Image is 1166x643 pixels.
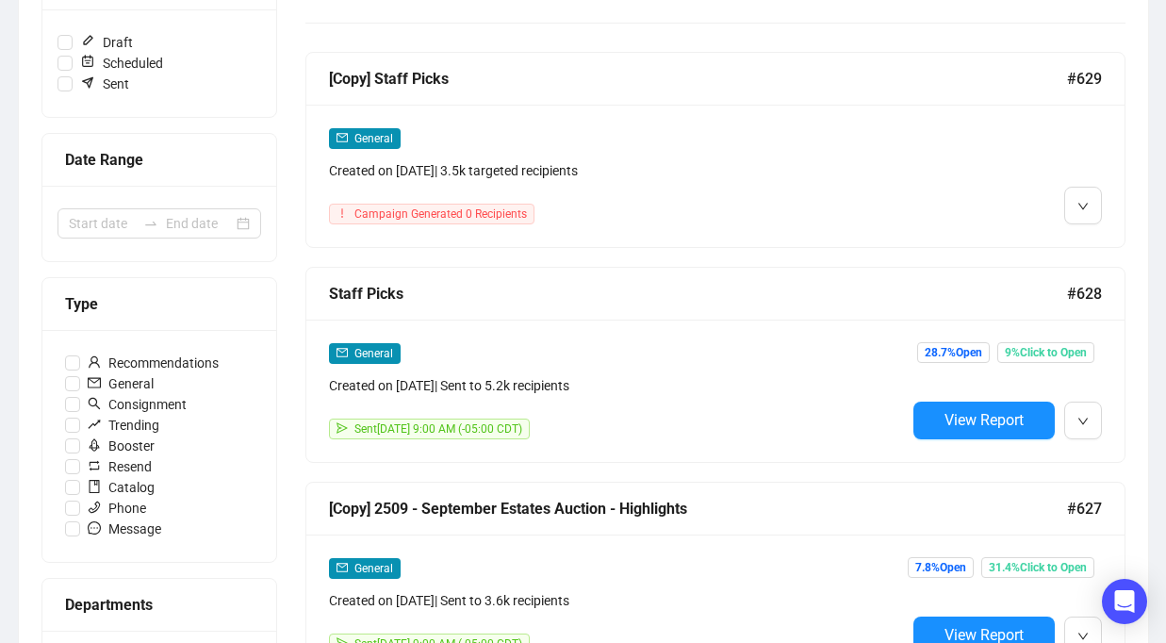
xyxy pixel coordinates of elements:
span: 7.8% Open [908,557,974,578]
span: rocket [88,438,101,452]
div: Staff Picks [329,282,1067,305]
span: down [1077,201,1089,212]
a: [Copy] Staff Picks#629mailGeneralCreated on [DATE]| 3.5k targeted recipientsexclamationCampaign G... [305,52,1125,248]
span: user [88,355,101,369]
button: View Report [913,402,1055,439]
span: Phone [80,498,154,519]
span: Scheduled [73,53,171,74]
span: Draft [73,32,140,53]
span: Recommendations [80,353,226,373]
span: search [88,397,101,410]
div: Created on [DATE] | 3.5k targeted recipients [329,160,906,181]
div: Open Intercom Messenger [1102,579,1147,624]
div: Created on [DATE] | Sent to 5.2k recipients [329,375,906,396]
div: [Copy] 2509 - September Estates Auction - Highlights [329,497,1067,520]
span: retweet [88,459,101,472]
span: book [88,480,101,493]
span: 28.7% Open [917,342,990,363]
span: #627 [1067,497,1102,520]
span: mail [337,347,348,358]
div: Departments [65,593,254,617]
span: General [354,347,393,360]
div: Date Range [65,148,254,172]
span: Booster [80,436,162,456]
span: Consignment [80,394,194,415]
span: swap-right [143,216,158,231]
span: to [143,216,158,231]
span: View Report [944,411,1024,429]
span: rise [88,418,101,431]
span: down [1077,631,1089,642]
span: #629 [1067,67,1102,91]
span: 9% Click to Open [997,342,1094,363]
input: End date [166,213,233,234]
span: Catalog [80,477,162,498]
span: General [354,132,393,145]
span: Sent [DATE] 9:00 AM (-05:00 CDT) [354,422,522,436]
div: [Copy] Staff Picks [329,67,1067,91]
span: General [354,562,393,575]
span: send [337,422,348,434]
span: Campaign Generated 0 Recipients [354,207,527,221]
span: Sent [73,74,137,94]
span: mail [337,562,348,573]
span: General [80,373,161,394]
div: Type [65,292,254,316]
span: Trending [80,415,167,436]
span: #628 [1067,282,1102,305]
span: mail [88,376,101,389]
span: phone [88,501,101,514]
span: mail [337,132,348,143]
div: Created on [DATE] | Sent to 3.6k recipients [329,590,906,611]
span: Resend [80,456,159,477]
input: Start date [69,213,136,234]
span: exclamation [337,207,348,219]
span: down [1077,416,1089,427]
span: message [88,521,101,535]
a: Staff Picks#628mailGeneralCreated on [DATE]| Sent to 5.2k recipientssendSent[DATE] 9:00 AM (-05:0... [305,267,1125,463]
span: 31.4% Click to Open [981,557,1094,578]
span: Message [80,519,169,539]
